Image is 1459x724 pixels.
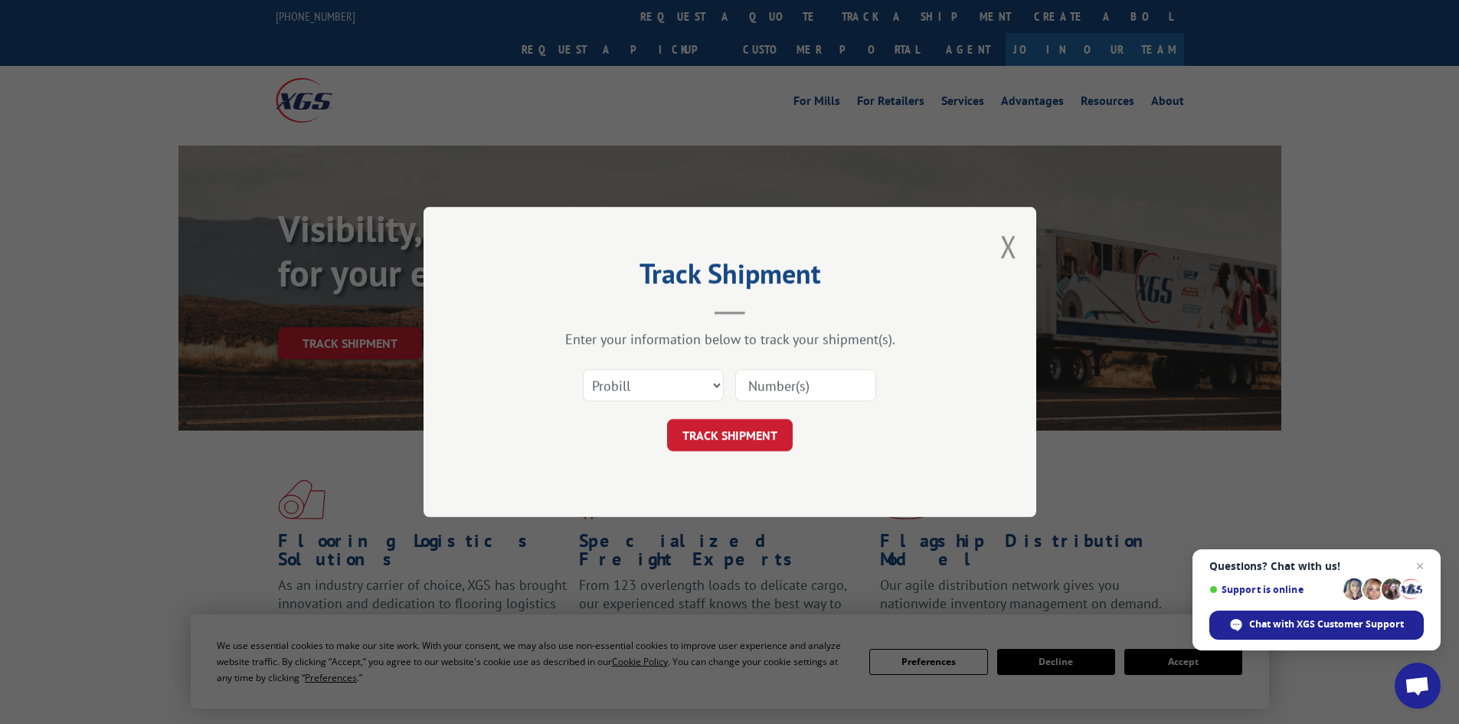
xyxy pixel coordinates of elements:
[1395,663,1441,709] div: Open chat
[1209,560,1424,572] span: Questions? Chat with us!
[735,369,876,401] input: Number(s)
[1209,611,1424,640] div: Chat with XGS Customer Support
[500,263,960,292] h2: Track Shipment
[1209,584,1338,595] span: Support is online
[1411,557,1429,575] span: Close chat
[1000,226,1017,267] button: Close modal
[500,330,960,348] div: Enter your information below to track your shipment(s).
[1249,618,1404,631] span: Chat with XGS Customer Support
[667,419,793,451] button: TRACK SHIPMENT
